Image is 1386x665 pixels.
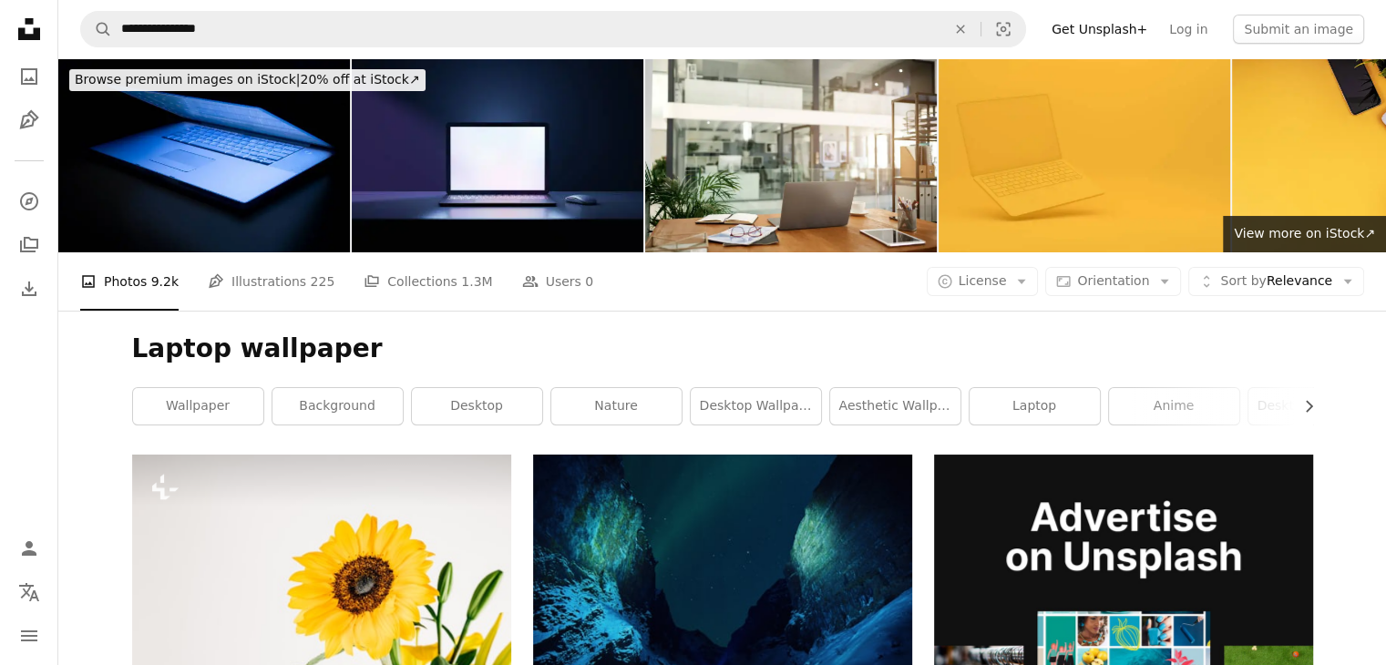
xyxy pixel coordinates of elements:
a: laptop [970,388,1100,425]
a: wallpaper [133,388,263,425]
button: Language [11,574,47,610]
img: An organised workspace leads to more productivity [645,58,937,252]
button: Clear [940,12,980,46]
span: View more on iStock ↗ [1234,226,1375,240]
img: Technology Series [58,58,350,252]
button: Search Unsplash [81,12,112,46]
a: a yellow sunflower in a clear vase [132,572,511,588]
a: Collections [11,227,47,263]
a: Download History [11,271,47,307]
div: 20% off at iStock ↗ [69,69,426,91]
img: 3D rendering illustration. Laptop computer with blank screen and color keyboard place table in th... [352,58,643,252]
button: License [927,267,1039,296]
img: Laptop with Empty Screen, Minimal Technology Concept, Yellow Background [939,58,1230,252]
a: Illustrations [11,102,47,138]
a: background [272,388,403,425]
span: Relevance [1220,272,1332,291]
a: desktop wallpaper [691,388,821,425]
a: Photos [11,58,47,95]
a: Users 0 [522,252,594,311]
span: Sort by [1220,273,1266,288]
span: 0 [585,271,593,292]
a: anime [1109,388,1239,425]
button: Orientation [1045,267,1181,296]
a: Log in / Sign up [11,530,47,567]
a: desktop background [1248,388,1379,425]
button: Sort byRelevance [1188,267,1364,296]
h1: Laptop wallpaper [132,332,1313,365]
a: northern lights [533,573,912,589]
button: Submit an image [1233,15,1364,44]
a: Collections 1.3M [364,252,492,311]
a: Illustrations 225 [208,252,334,311]
button: scroll list to the right [1292,388,1313,425]
span: Orientation [1077,273,1149,288]
a: aesthetic wallpaper [830,388,960,425]
a: Get Unsplash+ [1041,15,1158,44]
span: License [959,273,1007,288]
a: View more on iStock↗ [1223,216,1386,252]
a: Browse premium images on iStock|20% off at iStock↗ [58,58,436,102]
form: Find visuals sitewide [80,11,1026,47]
span: 225 [311,271,335,292]
a: Home — Unsplash [11,11,47,51]
button: Menu [11,618,47,654]
a: desktop [412,388,542,425]
span: 1.3M [461,271,492,292]
a: Log in [1158,15,1218,44]
button: Visual search [981,12,1025,46]
a: Explore [11,183,47,220]
a: nature [551,388,682,425]
span: Browse premium images on iStock | [75,72,300,87]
